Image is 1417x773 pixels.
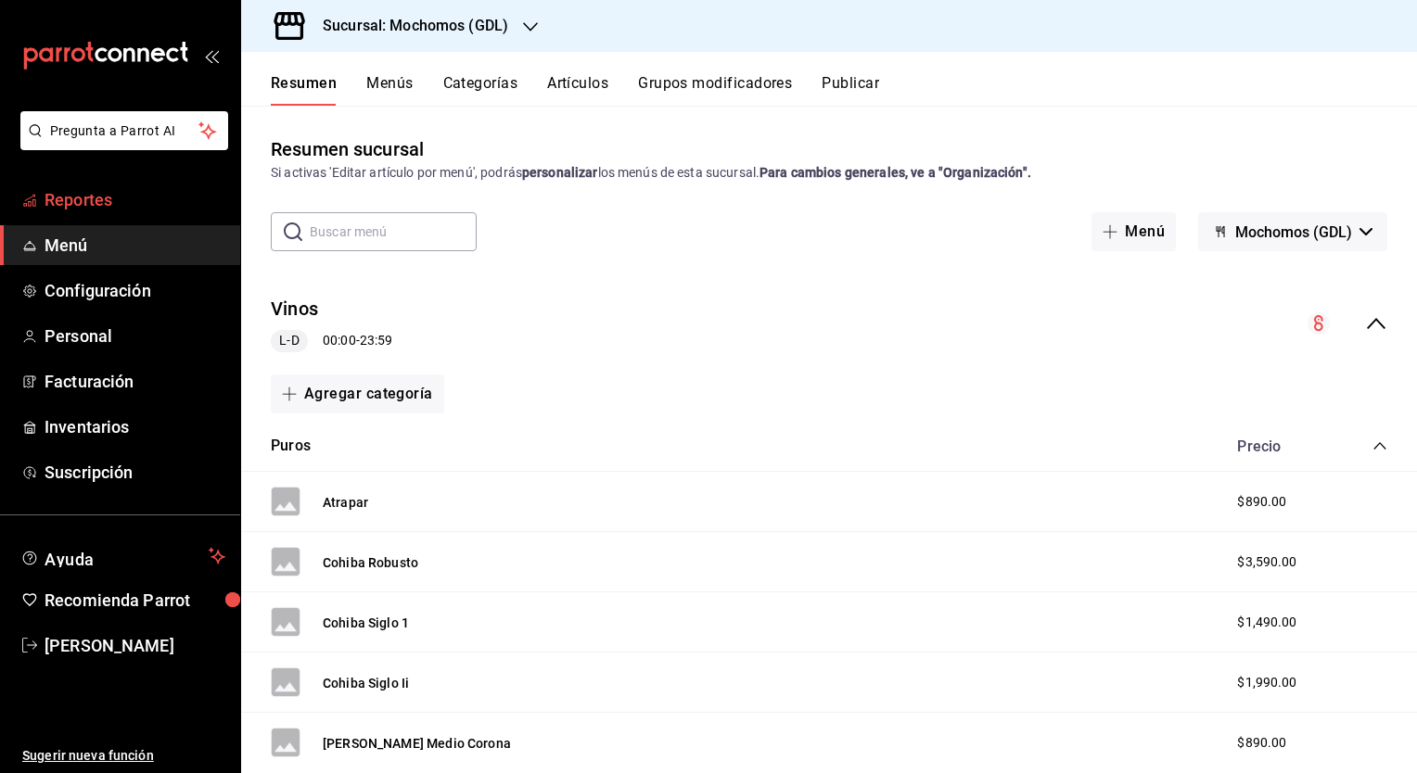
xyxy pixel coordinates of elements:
[760,165,1031,180] strong: Para cambios generales, ve a "Organización".
[45,235,88,255] font: Menú
[310,213,477,250] input: Buscar menú
[1237,492,1286,512] span: $890.00
[323,734,511,753] button: [PERSON_NAME] Medio Corona
[271,74,1417,106] div: Pestañas de navegación
[271,163,1387,183] div: Si activas 'Editar artículo por menú', podrás los menús de esta sucursal.
[522,165,598,180] strong: personalizar
[45,281,151,300] font: Configuración
[271,296,318,323] button: Vinos
[50,121,199,141] span: Pregunta a Parrot AI
[304,386,433,402] font: Agregar categoría
[271,135,424,163] div: Resumen sucursal
[45,190,112,209] font: Reportes
[1125,223,1165,240] font: Menú
[366,74,413,106] button: Menús
[45,372,134,391] font: Facturación
[204,48,219,63] button: open_drawer_menu
[22,748,154,763] font: Sugerir nueva función
[323,674,409,692] button: Cohiba Siglo Ii
[308,15,508,37] h3: Sucursal: Mochomos (GDL)
[45,417,129,437] font: Inventarios
[272,331,306,350] span: L-D
[638,74,792,106] button: Grupos modificadores
[45,545,201,567] span: Ayuda
[271,374,444,413] button: Agregar categoría
[241,281,1417,367] div: contraer-menú-fila
[45,590,190,610] font: Recomienda Parrot
[323,614,409,632] button: Cohiba Siglo 1
[1091,212,1176,251] button: Menú
[1219,437,1337,455] div: Precio
[45,463,133,482] font: Suscripción
[822,74,879,106] button: Publicar
[1237,552,1296,572] span: $3,590.00
[45,636,174,655] font: [PERSON_NAME]
[1237,673,1296,692] span: $1,990.00
[323,553,418,572] button: Cohiba Robusto
[1198,212,1387,251] button: Mochomos (GDL)
[1237,613,1296,632] span: $1,490.00
[1372,438,1387,453] button: contraer-categoría-fila
[443,74,518,106] button: Categorías
[271,74,337,93] font: Resumen
[1237,733,1286,753] span: $890.00
[547,74,608,106] button: Artículos
[20,111,228,150] button: Pregunta a Parrot AI
[1235,223,1352,241] span: Mochomos (GDL)
[323,493,368,512] button: Atrapar
[13,134,228,154] a: Pregunta a Parrot AI
[271,436,311,457] button: Puros
[323,332,392,347] font: 00:00 - 23:59
[45,326,112,346] font: Personal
